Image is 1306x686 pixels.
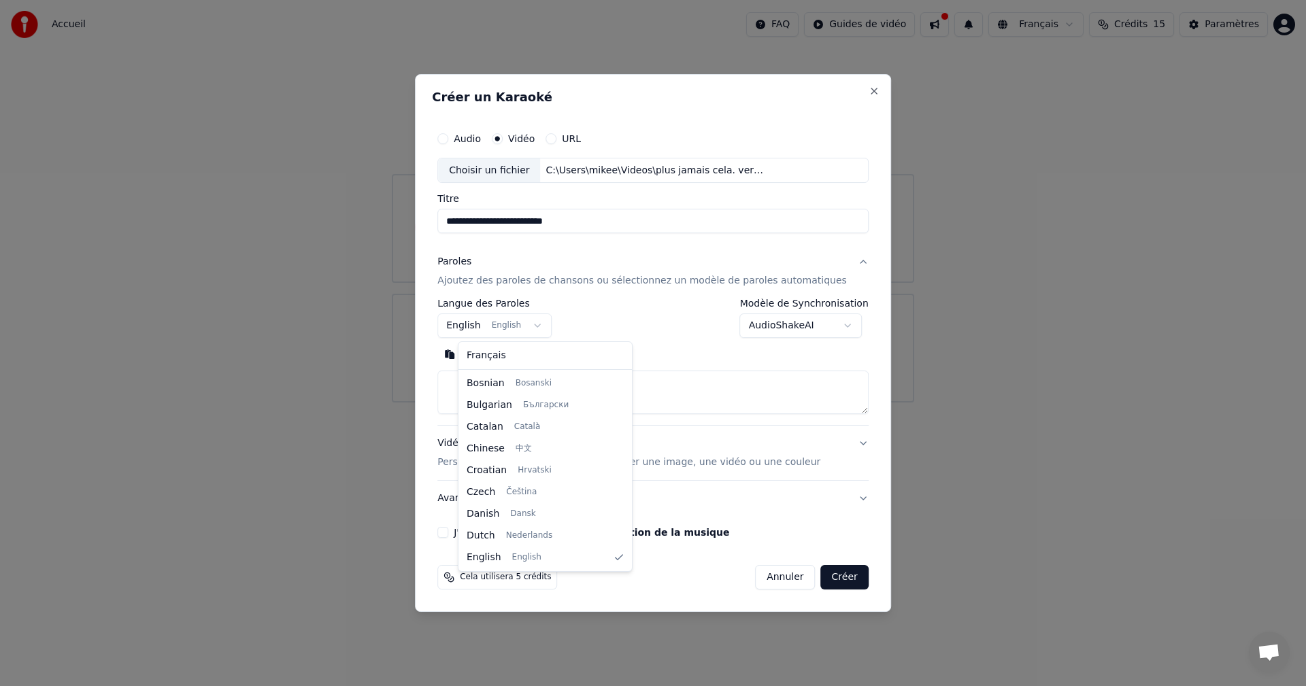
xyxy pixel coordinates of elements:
span: Français [467,349,506,362]
span: Čeština [506,487,537,498]
span: Czech [467,485,495,499]
span: Catalan [467,420,503,434]
span: Bulgarian [467,398,512,412]
span: Bosnian [467,377,505,390]
span: Nederlands [506,530,552,541]
span: Български [523,400,569,411]
span: English [512,552,541,563]
span: Dutch [467,529,495,543]
span: Croatian [467,464,507,477]
span: Chinese [467,442,505,456]
span: Hrvatski [518,465,552,476]
span: Català [514,422,540,432]
span: 中文 [516,443,532,454]
span: English [467,551,501,564]
span: Danish [467,507,499,521]
span: Bosanski [516,378,552,389]
span: Dansk [510,509,535,519]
